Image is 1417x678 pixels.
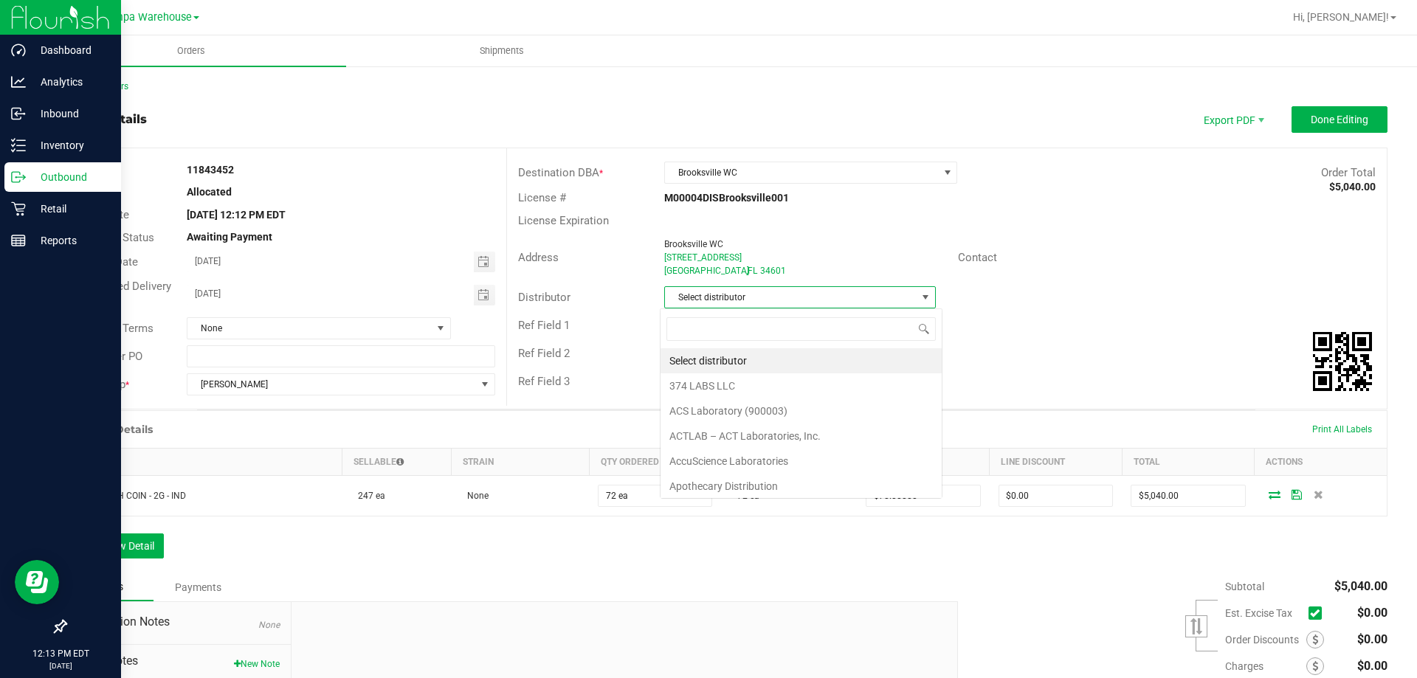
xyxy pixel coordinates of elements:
[1313,332,1372,391] qrcode: 11843452
[1225,660,1306,672] span: Charges
[26,136,114,154] p: Inventory
[518,375,570,388] span: Ref Field 3
[1122,449,1254,476] th: Total
[35,35,346,66] a: Orders
[746,266,748,276] span: ,
[187,164,234,176] strong: 11843452
[661,449,942,474] li: AccuScience Laboratories
[157,44,225,58] span: Orders
[351,491,385,501] span: 247 ea
[1309,603,1328,623] span: Calculate excise tax
[518,166,599,179] span: Destination DBA
[26,73,114,91] p: Analytics
[460,491,489,501] span: None
[26,168,114,186] p: Outbound
[1188,106,1277,133] li: Export PDF
[234,657,280,671] button: New Note
[1357,632,1387,646] span: $0.00
[518,191,566,204] span: License #
[187,318,432,339] span: None
[999,485,1112,506] input: 0
[187,186,232,198] strong: Allocated
[11,75,26,89] inline-svg: Analytics
[661,398,942,423] li: ACS Laboratory (900003)
[11,201,26,216] inline-svg: Retail
[661,348,942,373] li: Select distributor
[11,233,26,248] inline-svg: Reports
[664,192,789,204] strong: M00004DISBrooksville001
[1308,490,1330,499] span: Delete Order Detail
[664,252,742,263] span: [STREET_ADDRESS]
[7,660,114,671] p: [DATE]
[1225,581,1264,592] span: Subtotal
[187,231,272,243] strong: Awaiting Payment
[599,485,711,506] input: 0
[346,35,657,66] a: Shipments
[665,287,916,308] span: Select distributor
[11,43,26,58] inline-svg: Dashboard
[77,280,171,310] span: Requested Delivery Date
[474,252,495,272] span: Toggle calendar
[518,347,570,360] span: Ref Field 2
[77,613,280,631] span: Destination Notes
[1357,606,1387,620] span: $0.00
[15,560,59,604] iframe: Resource center
[665,162,938,183] span: Brooksville WC
[664,239,723,249] span: Brooksville WC
[1357,659,1387,673] span: $0.00
[1225,607,1303,619] span: Est. Excise Tax
[75,491,186,501] span: FT - HASH COIN - 2G - IND
[258,620,280,630] span: None
[26,41,114,59] p: Dashboard
[661,373,942,398] li: 374 LABS LLC
[77,652,280,670] span: Order Notes
[1131,485,1244,506] input: 0
[11,106,26,121] inline-svg: Inbound
[154,574,242,601] div: Payments
[760,266,786,276] span: 34601
[1313,332,1372,391] img: Scan me!
[1311,114,1368,125] span: Done Editing
[26,232,114,249] p: Reports
[1329,181,1376,193] strong: $5,040.00
[661,423,942,449] li: ACTLAB – ACT Laboratories, Inc.
[342,449,451,476] th: Sellable
[187,374,475,395] span: [PERSON_NAME]
[990,449,1122,476] th: Line Discount
[460,44,544,58] span: Shipments
[66,449,342,476] th: Item
[26,200,114,218] p: Retail
[11,170,26,184] inline-svg: Outbound
[451,449,589,476] th: Strain
[1312,424,1372,435] span: Print All Labels
[1292,106,1387,133] button: Done Editing
[518,319,570,332] span: Ref Field 1
[474,285,495,305] span: Toggle calendar
[102,11,192,24] span: Tampa Warehouse
[664,266,749,276] span: [GEOGRAPHIC_DATA]
[518,291,570,304] span: Distributor
[518,251,559,264] span: Address
[589,449,721,476] th: Qty Ordered
[1225,634,1306,646] span: Order Discounts
[1321,166,1376,179] span: Order Total
[1293,11,1389,23] span: Hi, [PERSON_NAME]!
[26,105,114,122] p: Inbound
[1334,579,1387,593] span: $5,040.00
[958,251,997,264] span: Contact
[1255,449,1387,476] th: Actions
[1286,490,1308,499] span: Save Order Detail
[661,474,942,499] li: Apothecary Distribution
[748,266,757,276] span: FL
[11,138,26,153] inline-svg: Inventory
[187,209,286,221] strong: [DATE] 12:12 PM EDT
[518,214,609,227] span: License Expiration
[7,647,114,660] p: 12:13 PM EDT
